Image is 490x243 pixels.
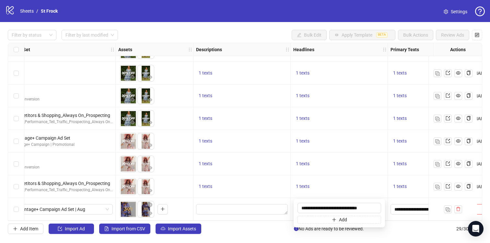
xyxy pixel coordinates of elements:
[387,47,391,52] span: holder
[466,93,471,98] span: copy
[386,43,388,56] div: Resize Headlines column
[99,224,150,234] button: Import from CSV
[138,110,154,127] img: Asset 2
[146,96,154,104] button: Preview
[199,93,212,98] span: 1 texts
[130,75,135,79] span: eye
[130,211,135,215] span: eye
[8,85,24,107] div: Select row 24
[129,210,136,217] button: Preview
[146,201,154,209] button: Delete
[435,94,440,98] img: Duplicate
[130,98,135,102] span: eye
[130,202,135,207] span: close-circle
[450,46,466,53] strong: Actions
[130,120,135,125] span: eye
[65,226,85,231] span: Import Ad
[294,225,364,232] span: No Ads are ready to be reviewed.
[434,92,441,100] button: Duplicate
[391,204,450,214] div: Edit values
[456,161,461,166] span: eye
[456,116,461,121] span: eye
[293,137,312,145] button: 1 texts
[466,116,471,121] span: copy
[120,65,136,81] img: Asset 1
[138,201,154,217] img: Asset 2
[120,156,136,172] img: Asset 1
[435,139,440,144] img: Duplicate
[196,92,215,100] button: 1 texts
[393,116,407,121] span: 1 texts
[130,143,135,147] span: eye
[8,153,24,175] div: Select row 27
[293,69,312,77] button: 1 texts
[296,93,309,98] span: 1 texts
[296,184,309,189] span: 1 texts
[13,226,17,231] span: plus
[148,188,152,193] span: eye
[434,160,441,168] button: Duplicate
[466,161,471,166] span: copy
[120,201,136,217] div: Asset 1
[332,217,336,222] span: plus
[435,117,440,121] img: Duplicate
[148,211,152,215] span: eye
[8,224,43,234] button: Add Item
[148,75,152,79] span: eye
[434,115,441,122] button: Duplicate
[111,226,145,231] span: Import from CSV
[146,164,154,172] button: Preview
[146,142,154,149] button: Preview
[160,207,165,211] span: plus
[130,188,135,193] span: eye
[475,6,485,16] span: question-circle
[293,204,385,214] div: Edit values
[296,116,309,121] span: 1 texts
[466,139,471,143] span: copy
[435,185,440,189] img: Duplicate
[196,160,215,168] button: 1 texts
[435,162,440,167] img: Duplicate
[456,225,482,232] span: 29 / 300 items
[138,65,154,81] img: Asset 2
[146,187,154,195] button: Preview
[129,119,136,127] button: Preview
[196,183,215,191] button: 1 texts
[148,98,152,102] span: eye
[146,210,154,217] button: Preview
[20,226,38,231] span: Add Item
[156,224,201,234] button: Import Assets
[456,207,461,211] span: delete
[196,115,215,122] button: 1 texts
[446,161,450,166] span: export
[120,133,136,149] img: Asset 1
[188,47,192,52] span: holder
[446,207,450,212] img: Duplicate
[120,110,136,127] img: Asset 1
[339,217,347,222] span: Add
[391,137,409,145] button: 1 texts
[120,88,136,104] img: Asset 1
[138,156,154,172] img: Asset 2
[129,74,136,81] button: Preview
[146,119,154,127] button: Preview
[148,166,152,170] span: eye
[199,138,212,144] span: 1 texts
[104,226,109,231] span: file-excel
[199,184,212,189] span: 1 texts
[129,142,136,149] button: Preview
[329,30,395,40] button: Apply TemplateBETA
[199,161,212,166] span: 1 texts
[196,137,215,145] button: 1 texts
[296,70,309,75] span: 1 texts
[446,116,450,121] span: export
[466,71,471,75] span: copy
[446,93,450,98] span: export
[148,202,152,207] span: close-circle
[19,7,35,15] a: Sheets
[468,221,484,237] div: Open Intercom Messenger
[49,224,94,234] button: Import Ad
[296,138,309,144] span: 1 texts
[58,226,62,231] span: import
